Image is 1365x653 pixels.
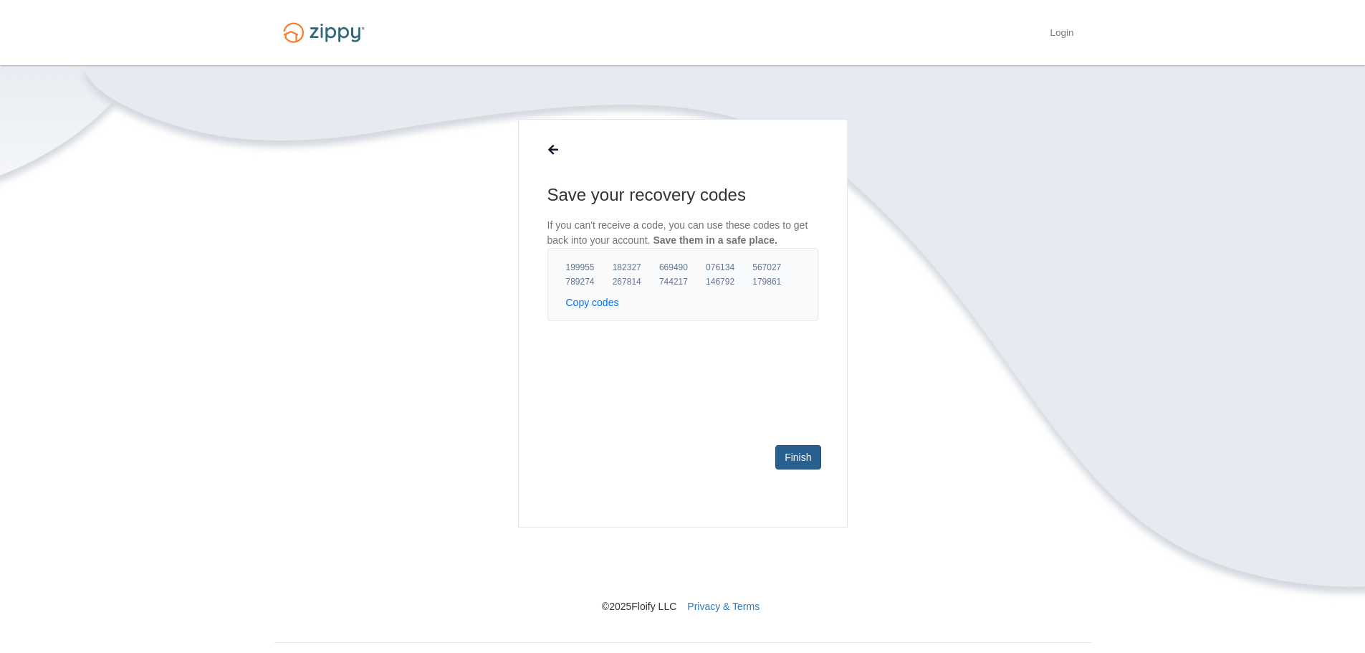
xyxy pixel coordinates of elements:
span: 567027 [752,262,799,273]
span: 669490 [659,262,706,273]
span: 076134 [706,262,752,273]
a: Finish [775,445,820,470]
a: Privacy & Terms [687,601,760,612]
span: Save them in a safe place. [653,234,777,246]
span: 146792 [706,276,752,287]
span: 744217 [659,276,706,287]
a: Login [1050,27,1073,42]
span: 199955 [566,262,613,273]
span: 182327 [613,262,659,273]
p: If you can't receive a code, you can use these codes to get back into your account. [547,218,818,248]
img: Logo [274,16,373,49]
nav: © 2025 Floify LLC [274,528,1091,614]
button: Copy codes [566,295,619,310]
span: 789274 [566,276,613,287]
span: 179861 [752,276,799,287]
h1: Save your recovery codes [547,183,818,206]
span: 267814 [613,276,659,287]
